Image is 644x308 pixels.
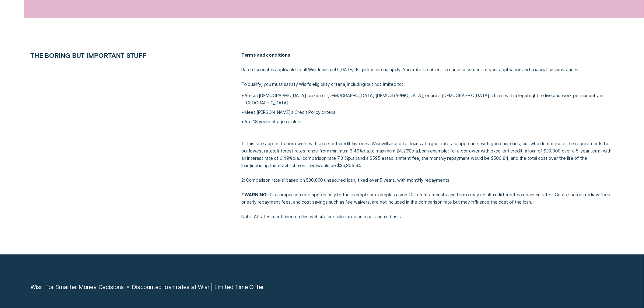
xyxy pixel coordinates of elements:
[245,92,614,107] p: Are an [DEMOGRAPHIC_DATA] citizen or [DEMOGRAPHIC_DATA] [DEMOGRAPHIC_DATA], or are a [DEMOGRAPHIC...
[132,284,264,291] a: Discounted loan rates at Wisr | Limited Time Offer
[363,149,370,154] span: Per Annum
[365,82,366,87] span: (
[280,178,282,183] span: (
[301,156,303,161] span: (
[241,66,614,73] p: Rate discount is applicable to all Wisr loans until [DATE]. Eligibility criteria apply. Your rate...
[241,192,268,198] strong: * WARNING:
[284,178,286,183] span: )
[316,163,317,168] span: )
[412,149,419,154] span: Per Annum
[412,149,419,154] span: p.a.
[348,156,356,161] span: p.a.
[363,149,370,154] span: p.a.
[292,156,300,161] span: Per Annum
[241,52,290,58] strong: Terms and conditions
[241,213,614,221] p: Note: All rates mentioned on this website are calculated on a per annum basis.
[241,81,614,88] p: To qualify, you must satisfy Wisr's eligibility criteria, including but not limited to :
[292,156,300,161] span: p.a.
[348,156,356,161] span: Per Annum
[27,51,195,59] h2: THE BORING BUT IMPORTANT STUFF
[402,82,404,87] span: )
[241,133,614,184] p: 1: This rate applies to borrowers with excellent credit histories. Wisr will also offer loans at ...
[241,191,614,206] p: This comparison rate applies only to the example or examples given. Different amounts and terms m...
[356,156,358,161] span: )
[245,118,614,126] p: Are 18 years of age or older.
[245,109,614,116] p: Meet [PERSON_NAME]’s Credit Policy criteria;
[30,284,124,291] a: Wisr: For Smarter Money Decisions
[250,163,251,168] span: (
